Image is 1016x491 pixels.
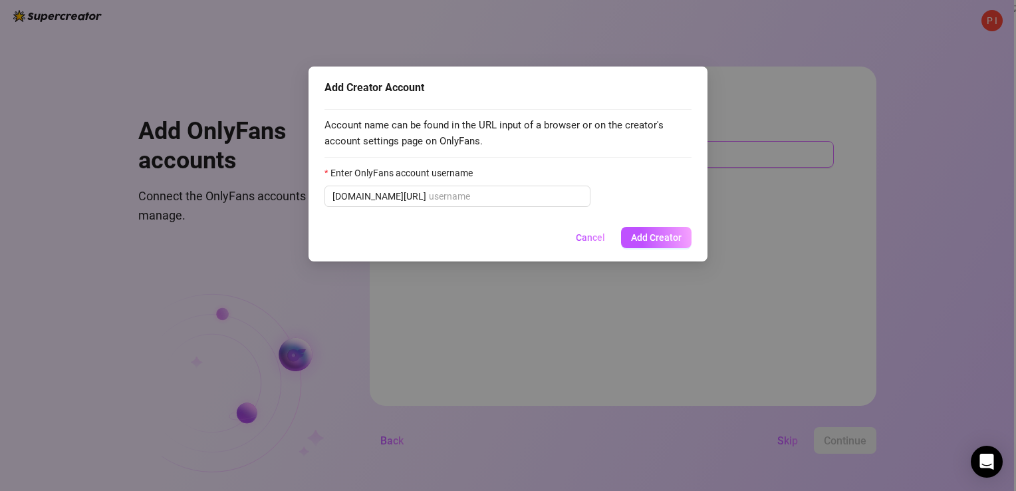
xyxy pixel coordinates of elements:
input: Enter OnlyFans account username [429,189,582,204]
span: Account name can be found in the URL input of a browser or on the creator's account settings page... [324,118,692,149]
span: Cancel [576,232,605,243]
span: [DOMAIN_NAME][URL] [332,189,426,204]
button: Add Creator [621,227,692,248]
button: Cancel [565,227,616,248]
div: Add Creator Account [324,80,692,96]
span: Add Creator [631,232,682,243]
label: Enter OnlyFans account username [324,166,481,180]
div: Open Intercom Messenger [971,446,1003,478]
